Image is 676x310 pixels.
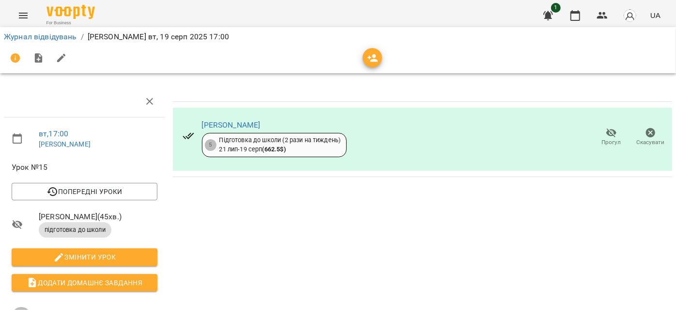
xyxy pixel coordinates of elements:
span: Прогул [602,138,621,147]
span: Змінити урок [19,251,150,263]
button: Додати домашнє завдання [12,274,157,292]
a: вт , 17:00 [39,129,68,138]
li: / [81,31,84,43]
img: Voopty Logo [46,5,95,19]
button: UA [646,6,664,24]
span: For Business [46,20,95,26]
span: Попередні уроки [19,186,150,197]
img: avatar_s.png [623,9,637,22]
p: [PERSON_NAME] вт, 19 серп 2025 17:00 [88,31,229,43]
span: UA [650,10,661,20]
a: Журнал відвідувань [4,32,77,41]
div: 5 [205,139,216,151]
button: Menu [12,4,35,27]
span: Скасувати [637,138,665,147]
nav: breadcrumb [4,31,672,43]
button: Попередні уроки [12,183,157,200]
span: Додати домашнє завдання [19,277,150,289]
b: ( 662.5 $ ) [262,146,286,153]
span: [PERSON_NAME] ( 45 хв. ) [39,211,157,223]
div: Підготовка до школи (2 рази на тиждень) 21 лип - 19 серп [219,136,341,154]
span: підготовка до школи [39,226,111,234]
span: Урок №15 [12,162,157,173]
button: Скасувати [631,124,670,151]
button: Змінити урок [12,248,157,266]
button: Прогул [592,124,631,151]
a: [PERSON_NAME] [39,140,91,148]
a: [PERSON_NAME] [202,120,261,130]
span: 1 [551,3,561,13]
